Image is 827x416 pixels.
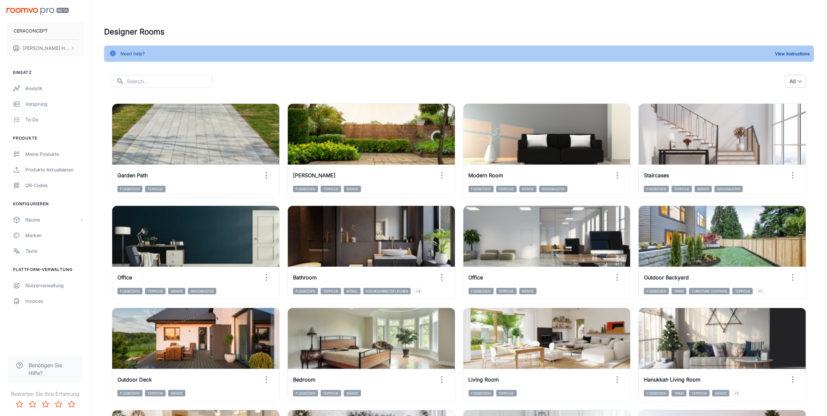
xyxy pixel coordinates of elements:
h6: Office [117,274,132,281]
span: Fußböden [117,186,142,192]
div: Räume [25,216,79,223]
div: Marken [25,232,84,239]
h6: Hanukkah Living Room [644,376,700,383]
span: Wände [168,288,185,294]
span: Küchenarbeitsflächen [363,288,411,294]
span: Fußböden [293,288,318,294]
h6: Bathroom [293,274,317,281]
span: Fußböden [469,288,494,294]
span: Fußböden [117,288,142,294]
span: Teppiche [321,186,341,192]
h6: Living Room [469,376,499,383]
span: Teppiche [496,390,517,396]
span: Möbel [344,288,361,294]
p: Bewerten Sie Ihre Erfahrung [5,390,86,398]
div: All [785,75,806,88]
h4: Designer Rooms [104,26,814,38]
div: Invoices [25,298,84,305]
span: Teppiche [321,288,341,294]
button: Rate 2 star [26,398,39,411]
h6: Garden Path [117,171,148,179]
h6: Outdoor Deck [117,376,152,383]
span: Trims [672,390,687,396]
span: Wandmuster [188,288,216,294]
span: Furniture Coatings [689,288,730,294]
img: Roomvo PRO Beta [7,8,69,15]
div: Nutzerverwaltung [25,282,84,289]
span: Wände [168,390,185,396]
span: Teppiche [496,186,517,192]
span: Fußböden [117,390,142,396]
span: Fußböden [293,390,318,396]
div: Analytik [25,85,84,92]
div: Need help? [120,47,145,60]
span: Wände [695,186,712,192]
div: Meine Produkte [25,151,84,158]
span: Teppiche [321,390,341,396]
button: Rate 5 star [65,398,78,411]
button: Rate 4 star [52,398,65,411]
span: Teppiche [145,186,166,192]
h6: Office [469,274,483,281]
input: Search... [127,75,213,88]
span: Fußböden [644,390,669,396]
h6: Staircases [644,171,669,179]
span: Teppiche [496,288,517,294]
span: Wände [519,186,537,192]
span: +1 [755,288,764,294]
span: Wandmuster [714,186,743,192]
span: Wände [344,390,361,396]
span: Trims [672,288,687,294]
h6: [PERSON_NAME] [293,171,336,179]
div: Vorsprung [25,101,84,108]
span: Fußböden [469,390,494,396]
span: +3 [413,288,423,294]
h6: Bedroom [293,376,315,383]
span: Teppiche [145,390,166,396]
span: Teppiche [732,288,753,294]
span: Wände [712,390,729,396]
span: Teppiche [145,288,166,294]
h6: Modern Room [469,171,503,179]
div: Produkte aktualisieren [25,166,84,173]
span: Wandmuster [539,186,567,192]
span: Wände [519,288,537,294]
span: +1 [732,390,741,396]
span: Fußböden [293,186,318,192]
span: Fußböden [644,186,669,192]
span: Teppiche [689,390,710,396]
button: CERACONCEPT [7,22,84,39]
span: Fußböden [644,288,669,294]
span: Fußböden [469,186,494,192]
button: Rate 1 star [13,398,26,411]
p: [PERSON_NAME] Himmer [23,45,69,52]
button: View Instructions [773,49,811,59]
button: [PERSON_NAME] Himmer [7,40,84,57]
h6: Outdoor Backyard [644,274,689,281]
span: Benötigen Sie Hilfe? [29,361,75,377]
p: CERACONCEPT [14,27,48,34]
span: Teppiche [672,186,692,192]
div: QR-Codes [25,182,84,189]
div: To-do [25,116,84,123]
button: Rate 3 star [39,398,52,411]
div: Texte [25,248,84,255]
span: Wände [344,186,361,192]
